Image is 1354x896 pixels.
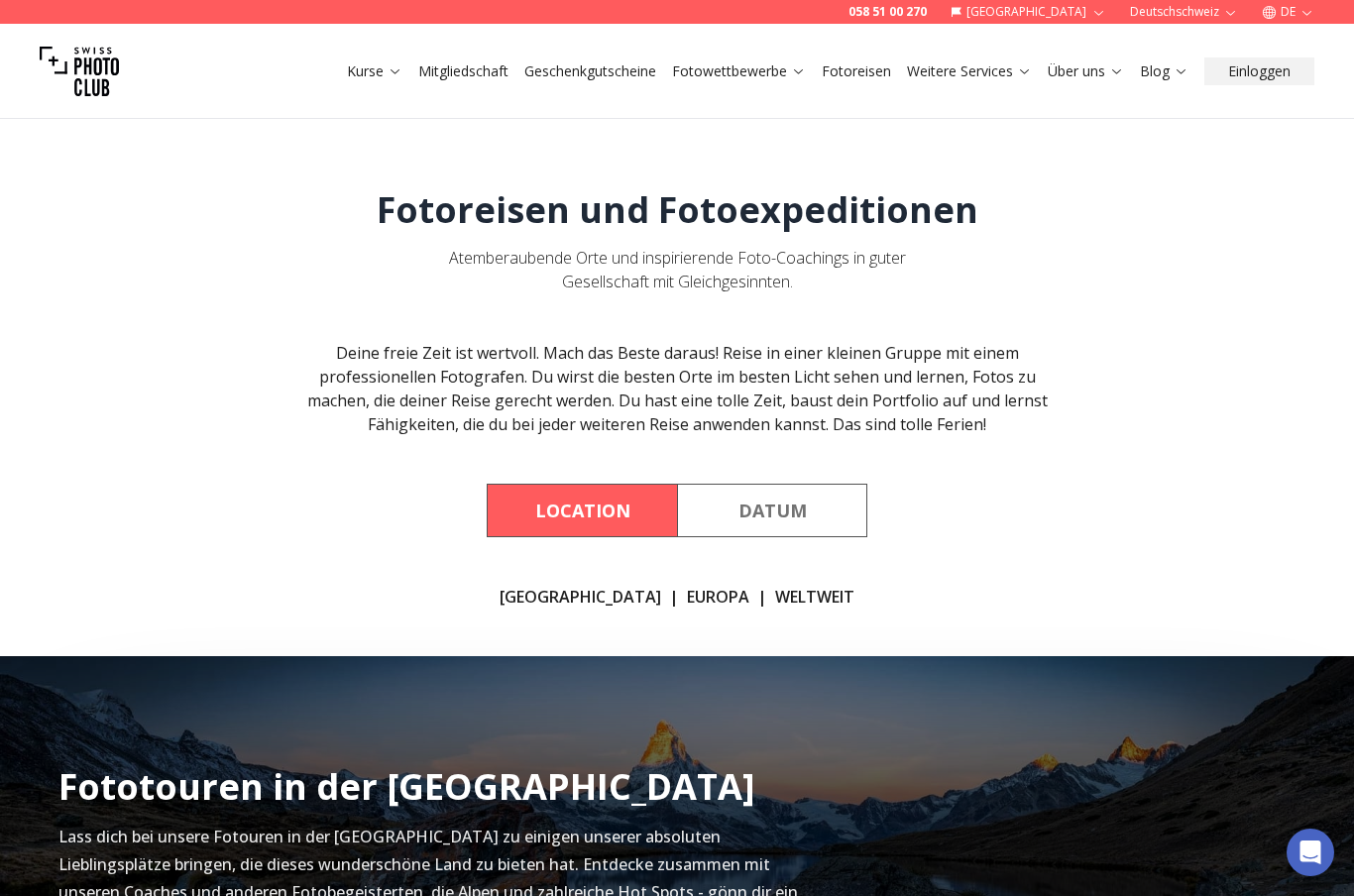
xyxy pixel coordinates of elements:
[1132,57,1196,85] button: Blog
[487,484,677,537] button: By Location
[58,767,755,807] h2: Fototouren in der [GEOGRAPHIC_DATA]
[516,57,664,85] button: Geschenkgutscheine
[775,585,854,609] a: WELTWEIT
[848,4,927,20] a: 058 51 00 270
[1287,829,1334,876] div: Open Intercom Messenger
[1204,57,1314,85] button: Einloggen
[40,32,119,111] img: Swiss photo club
[449,247,906,292] span: Atemberaubende Orte und inspirierende Foto-Coachings in guter Gesellschaft mit Gleichgesinnten.
[500,585,661,609] a: [GEOGRAPHIC_DATA]
[822,61,891,81] a: Fotoreisen
[664,57,814,85] button: Fotowettbewerbe
[487,484,867,537] div: Course filter
[1140,61,1188,81] a: Blog
[677,484,867,537] button: By Date
[347,61,402,81] a: Kurse
[1048,61,1124,81] a: Über uns
[899,57,1040,85] button: Weitere Services
[524,61,656,81] a: Geschenkgutscheine
[418,61,508,81] a: Mitgliedschaft
[296,341,1058,436] div: Deine freie Zeit ist wertvoll. Mach das Beste daraus! Reise in einer kleinen Gruppe mit einem pro...
[339,57,410,85] button: Kurse
[410,57,516,85] button: Mitgliedschaft
[500,585,854,609] div: | |
[672,61,806,81] a: Fotowettbewerbe
[1040,57,1132,85] button: Über uns
[907,61,1032,81] a: Weitere Services
[814,57,899,85] button: Fotoreisen
[687,585,749,609] a: EUROPA
[377,190,978,230] h1: Fotoreisen und Fotoexpeditionen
